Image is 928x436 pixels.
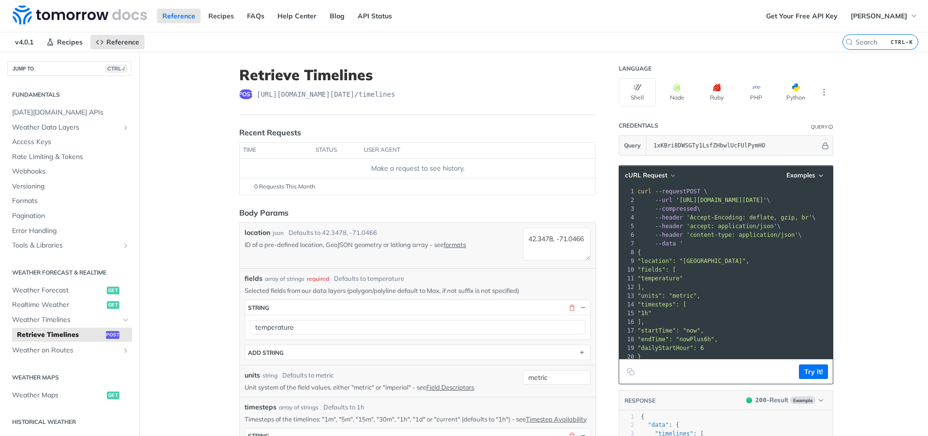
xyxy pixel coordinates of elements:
[641,413,644,420] span: {
[638,310,652,317] span: "1h"
[7,418,132,426] h2: Historical Weather
[244,163,592,174] div: Make a request to see history.
[777,78,814,106] button: Python
[624,396,656,406] button: RESPONSE
[12,391,104,400] span: Weather Maps
[619,344,636,352] div: 19
[655,214,683,221] span: --header
[7,90,132,99] h2: Fundamentals
[12,152,130,162] span: Rate Limiting & Tokens
[828,125,833,130] i: Information
[638,197,770,203] span: \
[698,78,735,106] button: Ruby
[107,392,119,399] span: get
[12,315,119,325] span: Weather Timelines
[658,78,696,106] button: Node
[619,274,636,283] div: 11
[312,143,361,158] th: status
[648,421,668,428] span: "data"
[655,188,686,195] span: --request
[619,65,652,73] div: Language
[57,38,83,46] span: Recipes
[746,397,752,403] span: 200
[7,224,132,238] a: Error Handling
[307,275,329,283] div: required
[638,249,641,256] span: {
[619,300,636,309] div: 14
[240,143,312,158] th: time
[245,240,519,249] p: ID of a pre-defined location, GeoJSON geometry or latlong array - see
[761,9,843,23] a: Get Your Free API Key
[323,403,364,412] div: Defaults to 1h
[106,38,139,46] span: Reference
[239,127,301,138] div: Recent Requests
[7,373,132,382] h2: Weather Maps
[12,182,130,191] span: Versioning
[619,136,646,155] button: Query
[619,413,634,421] div: 1
[7,343,132,358] a: Weather on RoutesShow subpages for Weather on Routes
[638,336,718,343] span: "endTime": "nowPlus6h",
[619,335,636,344] div: 18
[105,65,127,73] span: CTRL-/
[245,370,260,380] label: units
[12,346,119,355] span: Weather on Routes
[245,300,590,315] button: string
[619,318,636,326] div: 16
[122,242,130,249] button: Show subpages for Tools & Libraries
[845,9,923,23] button: [PERSON_NAME]
[245,383,519,392] p: Unit system of the field values, either "metric" or "imperial" - see
[7,238,132,253] a: Tools & LibrariesShow subpages for Tools & Libraries
[12,328,132,342] a: Retrieve Timelinespost
[680,240,683,247] span: '
[820,88,828,97] svg: More ellipsis
[655,232,683,238] span: --header
[239,207,289,218] div: Body Params
[12,167,130,176] span: Webhooks
[245,402,276,412] span: timesteps
[7,150,132,164] a: Rate Limiting & Tokens
[248,304,269,311] div: string
[10,35,39,49] span: v4.0.1
[282,371,333,380] div: Defaults to metric
[12,196,130,206] span: Formats
[157,9,201,23] a: Reference
[619,283,636,291] div: 12
[655,205,697,212] span: --compressed
[523,228,591,261] textarea: 42.3478, -71.0466
[7,164,132,179] a: Webhooks
[7,194,132,208] a: Formats
[622,171,678,180] button: cURL Request
[7,268,132,277] h2: Weather Forecast & realtime
[638,327,704,334] span: "startTime": "now",
[90,35,145,49] a: Reference
[619,326,636,335] div: 17
[619,291,636,300] div: 13
[619,248,636,257] div: 8
[239,66,596,84] h1: Retrieve Timelines
[254,182,315,191] span: 0 Requests This Month
[741,395,828,405] button: 200200-ResultExample
[649,136,820,155] input: apikey
[567,303,576,312] button: Delete
[7,120,132,135] a: Weather Data LayersShow subpages for Weather Data Layers
[619,421,634,429] div: 2
[526,415,587,423] a: Timestep Availability
[624,141,641,150] span: Query
[619,187,636,196] div: 1
[638,188,708,195] span: POST \
[638,232,802,238] span: \
[638,275,683,282] span: "temperature"
[811,123,827,131] div: Query
[638,214,816,221] span: \
[619,309,636,318] div: 15
[625,171,667,179] span: cURL Request
[106,331,119,339] span: post
[122,347,130,354] button: Show subpages for Weather on Routes
[738,78,775,106] button: PHP
[619,122,658,130] div: Credentials
[272,9,322,23] a: Help Center
[7,61,132,76] button: JUMP TOCTRL-/
[638,319,644,325] span: ],
[811,123,833,131] div: QueryInformation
